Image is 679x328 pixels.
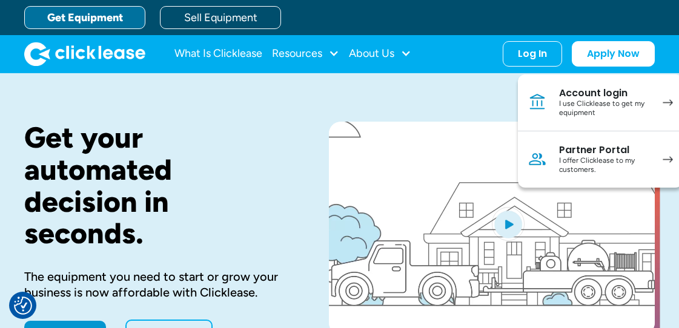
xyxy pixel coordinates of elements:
img: Blue play button logo on a light blue circular background [492,207,525,241]
div: About Us [349,42,411,66]
img: arrow [663,99,673,106]
div: Account login [559,87,651,99]
div: I use Clicklease to get my equipment [559,99,651,118]
div: Partner Portal [559,144,651,156]
div: I offer Clicklease to my customers. [559,156,651,175]
a: home [24,42,145,66]
div: The equipment you need to start or grow your business is now affordable with Clicklease. [24,269,290,300]
button: Consent Preferences [14,297,32,315]
img: Person icon [528,149,547,169]
img: Bank icon [528,93,547,112]
h1: Get your automated decision in seconds. [24,122,290,249]
img: arrow [663,156,673,163]
img: Revisit consent button [14,297,32,315]
div: Resources [272,42,339,66]
div: Log In [518,48,547,60]
a: Apply Now [572,41,655,67]
img: Clicklease logo [24,42,145,66]
a: What Is Clicklease [174,42,262,66]
a: Sell Equipment [160,6,281,29]
a: Get Equipment [24,6,145,29]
